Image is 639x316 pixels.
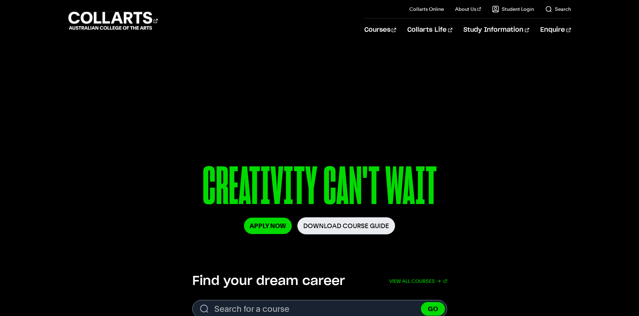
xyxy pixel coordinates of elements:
[409,6,444,13] a: Collarts Online
[297,217,395,234] a: Download Course Guide
[545,6,571,13] a: Search
[122,160,517,217] p: CREATIVITY CAN'T WAIT
[244,218,292,234] a: Apply Now
[540,18,571,42] a: Enquire
[68,11,158,31] div: Go to homepage
[421,302,445,316] button: GO
[455,6,481,13] a: About Us
[389,273,447,289] a: View all courses
[192,273,345,289] h2: Find your dream career
[407,18,452,42] a: Collarts Life
[492,6,534,13] a: Student Login
[364,18,396,42] a: Courses
[463,18,529,42] a: Study Information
